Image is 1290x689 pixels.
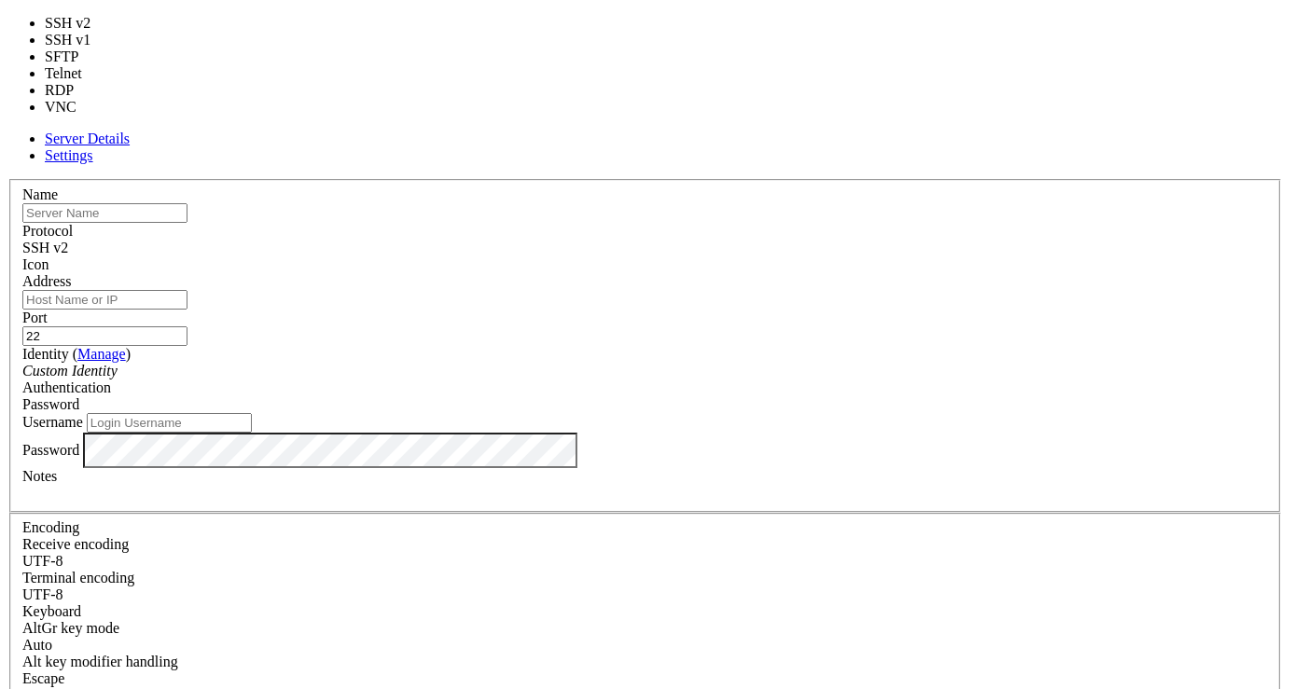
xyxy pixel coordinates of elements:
div: Escape [22,670,1268,687]
label: Identity [22,346,131,362]
span: Auto [22,637,52,653]
input: Port Number [22,326,187,346]
label: Address [22,273,71,289]
li: SSH v1 [45,32,113,48]
label: Protocol [22,223,73,239]
label: Notes [22,468,57,484]
li: SFTP [45,48,113,65]
span: UTF-8 [22,553,63,569]
span: ( ) [73,346,131,362]
label: Set the expected encoding for data received from the host. If the encodings do not match, visual ... [22,620,119,636]
label: Icon [22,256,49,272]
i: Custom Identity [22,363,118,379]
input: Login Username [87,413,252,433]
div: UTF-8 [22,553,1268,570]
label: Port [22,310,48,325]
div: (17, 0) [141,7,148,23]
label: Name [22,186,58,202]
li: VNC [45,99,113,116]
label: Username [22,414,83,430]
input: Server Name [22,203,187,223]
label: The default terminal encoding. ISO-2022 enables character map translations (like graphics maps). ... [22,570,134,586]
div: SSH v2 [22,240,1268,256]
a: Manage [77,346,126,362]
input: Host Name or IP [22,290,187,310]
div: UTF-8 [22,586,1268,603]
x-row: root@tucan-01:~# [7,7,1046,23]
label: Keyboard [22,603,81,619]
li: RDP [45,82,113,99]
label: Password [22,441,79,457]
label: Encoding [22,519,79,535]
span: UTF-8 [22,586,63,602]
label: Authentication [22,379,111,395]
label: Controls how the Alt key is handled. Escape: Send an ESC prefix. 8-Bit: Add 128 to the typed char... [22,654,178,669]
div: Auto [22,637,1268,654]
label: Set the expected encoding for data received from the host. If the encodings do not match, visual ... [22,536,129,552]
li: SSH v2 [45,15,113,32]
li: Telnet [45,65,113,82]
span: Password [22,396,79,412]
div: Password [22,396,1268,413]
a: Settings [45,147,93,163]
span: SSH v2 [22,240,68,255]
span: Escape [22,670,64,686]
div: Custom Identity [22,363,1268,379]
a: Server Details [45,131,130,146]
